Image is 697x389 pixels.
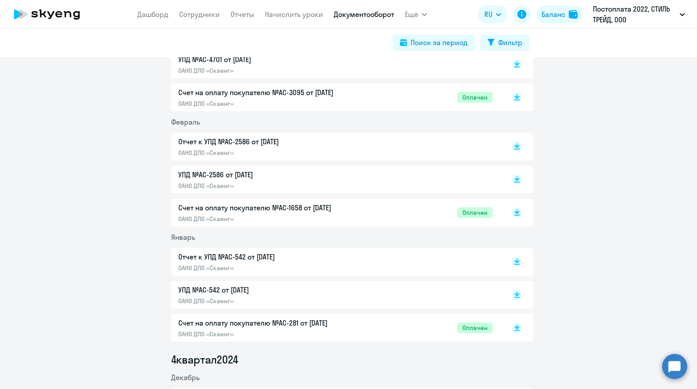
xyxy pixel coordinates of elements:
[457,322,493,333] span: Оплачен
[480,35,529,51] button: Фильтр
[536,5,583,23] button: Балансbalance
[178,100,366,108] p: ОАНО ДПО «Скаенг»
[334,10,394,19] a: Документооборот
[178,54,366,65] p: УПД №AC-4701 от [DATE]
[457,92,493,103] span: Оплачен
[231,10,254,19] a: Отчеты
[588,4,689,25] button: Постоплата 2022, СТИЛЬ ТРЕЙД, ООО
[179,10,220,19] a: Сотрудники
[178,330,366,338] p: ОАНО ДПО «Скаенг»
[178,318,366,328] p: Счет на оплату покупателю №AC-281 от [DATE]
[171,352,533,367] li: 4 квартал 2024
[178,202,493,223] a: Счет на оплату покупателю №AC-1658 от [DATE]ОАНО ДПО «Скаенг»Оплачен
[593,4,676,25] p: Постоплата 2022, СТИЛЬ ТРЕЙД, ООО
[178,318,493,338] a: Счет на оплату покупателю №AC-281 от [DATE]ОАНО ДПО «Скаенг»Оплачен
[171,373,200,382] span: Декабрь
[178,251,366,262] p: Отчет к УПД №AC-542 от [DATE]
[178,169,366,180] p: УПД №AC-2586 от [DATE]
[178,54,493,75] a: УПД №AC-4701 от [DATE]ОАНО ДПО «Скаенг»
[178,169,493,190] a: УПД №AC-2586 от [DATE]ОАНО ДПО «Скаенг»
[411,37,468,48] div: Поиск за период
[457,207,493,218] span: Оплачен
[569,10,578,19] img: balance
[178,149,366,157] p: ОАНО ДПО «Скаенг»
[178,202,366,213] p: Счет на оплату покупателю №AC-1658 от [DATE]
[178,215,366,223] p: ОАНО ДПО «Скаенг»
[178,87,366,98] p: Счет на оплату покупателю №AC-3095 от [DATE]
[178,87,493,108] a: Счет на оплату покупателю №AC-3095 от [DATE]ОАНО ДПО «Скаенг»Оплачен
[178,182,366,190] p: ОАНО ДПО «Скаенг»
[542,9,565,20] div: Баланс
[178,284,493,305] a: УПД №AC-542 от [DATE]ОАНО ДПО «Скаенг»
[178,136,493,157] a: Отчет к УПД №AC-2586 от [DATE]ОАНО ДПО «Скаенг»
[178,297,366,305] p: ОАНО ДПО «Скаенг»
[484,9,492,20] span: RU
[178,251,493,272] a: Отчет к УПД №AC-542 от [DATE]ОАНО ДПО «Скаенг»
[265,10,323,19] a: Начислить уроки
[405,5,427,23] button: Ещё
[178,264,366,272] p: ОАНО ДПО «Скаенг»
[498,37,522,48] div: Фильтр
[178,136,366,147] p: Отчет к УПД №AC-2586 от [DATE]
[405,9,418,20] span: Ещё
[137,10,168,19] a: Дашборд
[178,284,366,295] p: УПД №AC-542 от [DATE]
[171,117,200,126] span: Февраль
[171,233,195,242] span: Январь
[393,35,475,51] button: Поиск за период
[478,5,508,23] button: RU
[178,67,366,75] p: ОАНО ДПО «Скаенг»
